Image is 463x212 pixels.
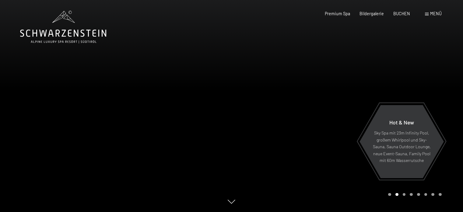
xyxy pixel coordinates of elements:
[430,11,442,16] span: Menü
[439,193,442,196] div: Carousel Page 8
[393,11,410,16] a: BUCHEN
[417,193,420,196] div: Carousel Page 5
[389,119,414,126] span: Hot & New
[395,193,398,196] div: Carousel Page 2 (Current Slide)
[325,11,350,16] a: Premium Spa
[403,193,406,196] div: Carousel Page 3
[388,193,391,196] div: Carousel Page 1
[431,193,434,196] div: Carousel Page 7
[386,193,441,196] div: Carousel Pagination
[360,11,384,16] a: Bildergalerie
[359,105,444,178] a: Hot & New Sky Spa mit 23m Infinity Pool, großem Whirlpool und Sky-Sauna, Sauna Outdoor Lounge, ne...
[410,193,413,196] div: Carousel Page 4
[373,130,431,164] p: Sky Spa mit 23m Infinity Pool, großem Whirlpool und Sky-Sauna, Sauna Outdoor Lounge, neue Event-S...
[424,193,427,196] div: Carousel Page 6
